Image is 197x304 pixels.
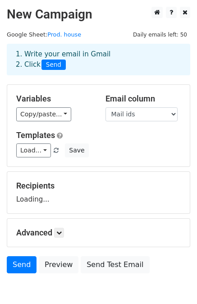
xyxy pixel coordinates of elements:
h5: Advanced [16,228,181,238]
a: Send Test Email [81,256,149,273]
h5: Recipients [16,181,181,191]
h5: Variables [16,94,92,104]
span: Daily emails left: 50 [130,30,190,40]
a: Preview [39,256,78,273]
a: Prod. house [47,31,81,38]
a: Copy/paste... [16,107,71,121]
h5: Email column [105,94,181,104]
a: Templates [16,130,55,140]
a: Load... [16,143,51,157]
small: Google Sheet: [7,31,81,38]
div: Loading... [16,181,181,204]
div: 1. Write your email in Gmail 2. Click [9,49,188,70]
button: Save [65,143,88,157]
h2: New Campaign [7,7,190,22]
a: Send [7,256,37,273]
a: Daily emails left: 50 [130,31,190,38]
span: Send [41,60,66,70]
